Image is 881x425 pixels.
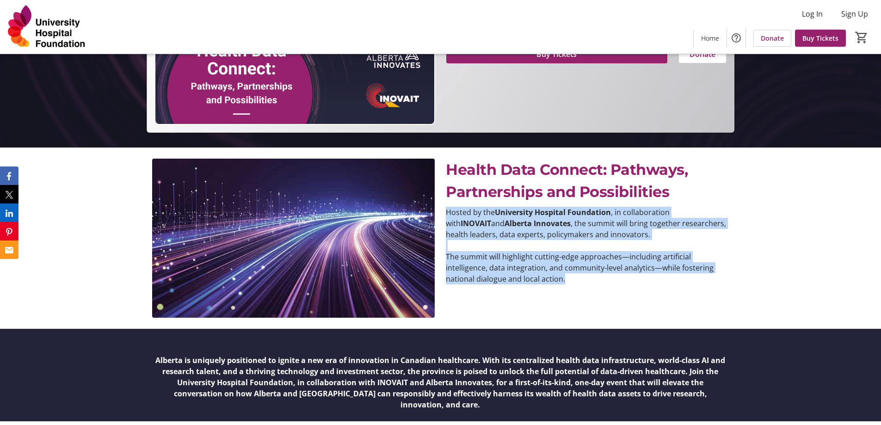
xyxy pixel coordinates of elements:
[761,33,784,43] span: Donate
[446,207,728,240] p: Hosted by the , in collaboration with and , the summit will bring together researchers, health le...
[753,30,791,47] a: Donate
[841,8,868,19] span: Sign Up
[505,218,571,228] strong: Alberta Innovates
[536,49,577,60] span: Buy Tickets
[446,45,667,63] button: Buy Tickets
[461,218,491,228] strong: INOVAIT
[834,6,875,21] button: Sign Up
[155,355,725,410] strong: Alberta is uniquely positioned to ignite a new era of innovation in Canadian healthcare. With its...
[495,207,611,217] strong: University Hospital Foundation
[727,29,745,47] button: Help
[678,45,727,63] button: Donate
[152,159,435,318] img: undefined
[446,251,728,284] p: The summit will highlight cutting-edge approaches—including artificial intelligence, data integra...
[853,29,870,46] button: Cart
[690,49,715,60] span: Donate
[802,8,823,19] span: Log In
[6,4,88,50] img: University Hospital Foundation's Logo
[446,160,688,201] span: Health Data Connect: Pathways, Partnerships and Possibilities
[694,30,727,47] a: Home
[701,33,719,43] span: Home
[802,33,838,43] span: Buy Tickets
[795,30,846,47] a: Buy Tickets
[795,6,830,21] button: Log In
